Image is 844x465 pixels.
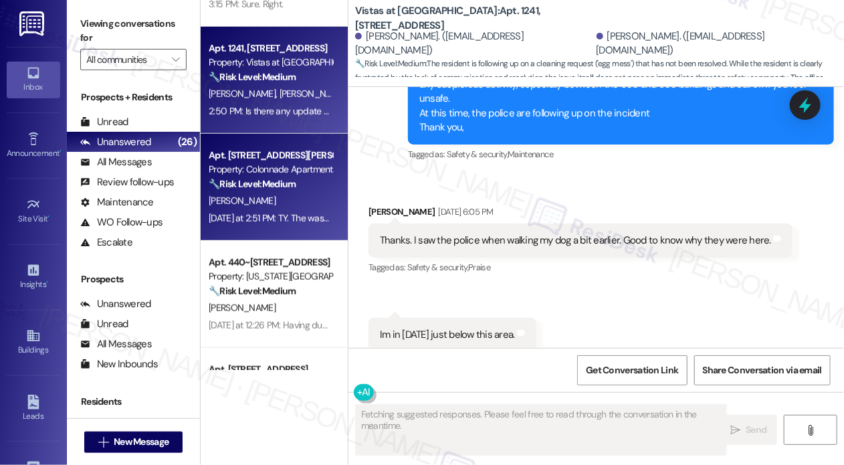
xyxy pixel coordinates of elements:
div: Unread [80,317,128,331]
div: Review follow-ups [80,175,174,189]
span: Get Conversation Link [586,363,678,377]
div: [PERSON_NAME]. ([EMAIL_ADDRESS][DOMAIN_NAME]) [355,29,593,58]
strong: 🔧 Risk Level: Medium [209,178,296,190]
div: Unanswered [80,297,151,311]
span: New Message [114,435,169,449]
span: [PERSON_NAME] [209,302,276,314]
div: New Inbounds [80,357,158,371]
button: Send [720,415,777,445]
button: New Message [84,432,183,453]
div: Apt. [STREET_ADDRESS][PERSON_NAME] [209,149,332,163]
span: [PERSON_NAME] [280,88,346,100]
img: ResiDesk Logo [19,11,47,36]
div: Residents [67,395,200,409]
strong: 🔧 Risk Level: Medium [209,71,296,83]
a: Leads [7,391,60,427]
strong: 🔧 Risk Level: Medium [355,58,426,69]
div: Apt. [STREET_ADDRESS] [209,363,332,377]
div: 2:50 PM: Is there any update on the cleaning of the egg mess? [209,105,451,117]
span: • [60,147,62,156]
div: Tagged as: [368,258,793,277]
div: Prospects [67,272,200,286]
span: • [48,212,50,221]
span: [PERSON_NAME] [209,195,276,207]
i:  [805,425,815,436]
a: Insights • [7,259,60,295]
div: All Messages [80,337,152,351]
div: Unanswered [80,135,151,149]
div: [DATE] at 2:51 PM: TY. The washer is working well! 😁 [209,212,409,224]
button: Share Conversation via email [694,355,831,385]
a: Site Visit • [7,193,60,229]
label: Viewing conversations for [80,13,187,49]
div: Apt. 440~[STREET_ADDRESS] [209,256,332,270]
div: Escalate [80,236,132,250]
div: Tagged as: [408,145,834,164]
input: All communities [86,49,165,70]
div: [PERSON_NAME] [368,205,793,223]
span: Praise [468,262,490,273]
div: Im in [DATE] just below this area. [380,328,515,342]
i:  [98,437,108,448]
div: Apt. 1241, [STREET_ADDRESS] [209,41,332,56]
span: : The resident is following up on a cleaning request ('egg mess') that has not been resolved. Whi... [355,57,844,100]
i:  [730,425,740,436]
button: Get Conversation Link [577,355,687,385]
span: [PERSON_NAME] [209,88,280,100]
div: Property: Colonnade Apartments [209,163,332,177]
span: • [46,278,48,287]
div: [DATE] 6:05 PM [435,205,494,219]
div: WO Follow-ups [80,215,163,229]
a: Inbox [7,62,60,98]
span: Safety & security , [407,262,468,273]
div: [PERSON_NAME]. ([EMAIL_ADDRESS][DOMAIN_NAME]) [597,29,835,58]
strong: 🔧 Risk Level: Medium [209,285,296,297]
span: Maintenance [508,149,553,160]
div: Thanks. I saw the police when walking my dog a bit earlier. Good to know why they were here. [380,234,771,248]
textarea: Fetching suggested responses. Please feel free to read through the conversation in the meantime. [356,405,726,455]
div: All Messages [80,155,152,169]
div: Property: Vistas at [GEOGRAPHIC_DATA] [209,56,332,70]
a: Buildings [7,324,60,361]
div: Prospects + Residents [67,90,200,104]
div: Maintenance [80,195,154,209]
span: Share Conversation via email [703,363,822,377]
div: (26) [175,132,200,153]
b: Vistas at [GEOGRAPHIC_DATA]: Apt. 1241, [STREET_ADDRESS] [355,4,623,33]
span: Safety & security , [447,149,508,160]
span: Send [746,423,766,437]
i:  [172,54,179,65]
div: Unread [80,115,128,129]
div: Property: [US_STATE][GEOGRAPHIC_DATA] Apartments [209,270,332,284]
